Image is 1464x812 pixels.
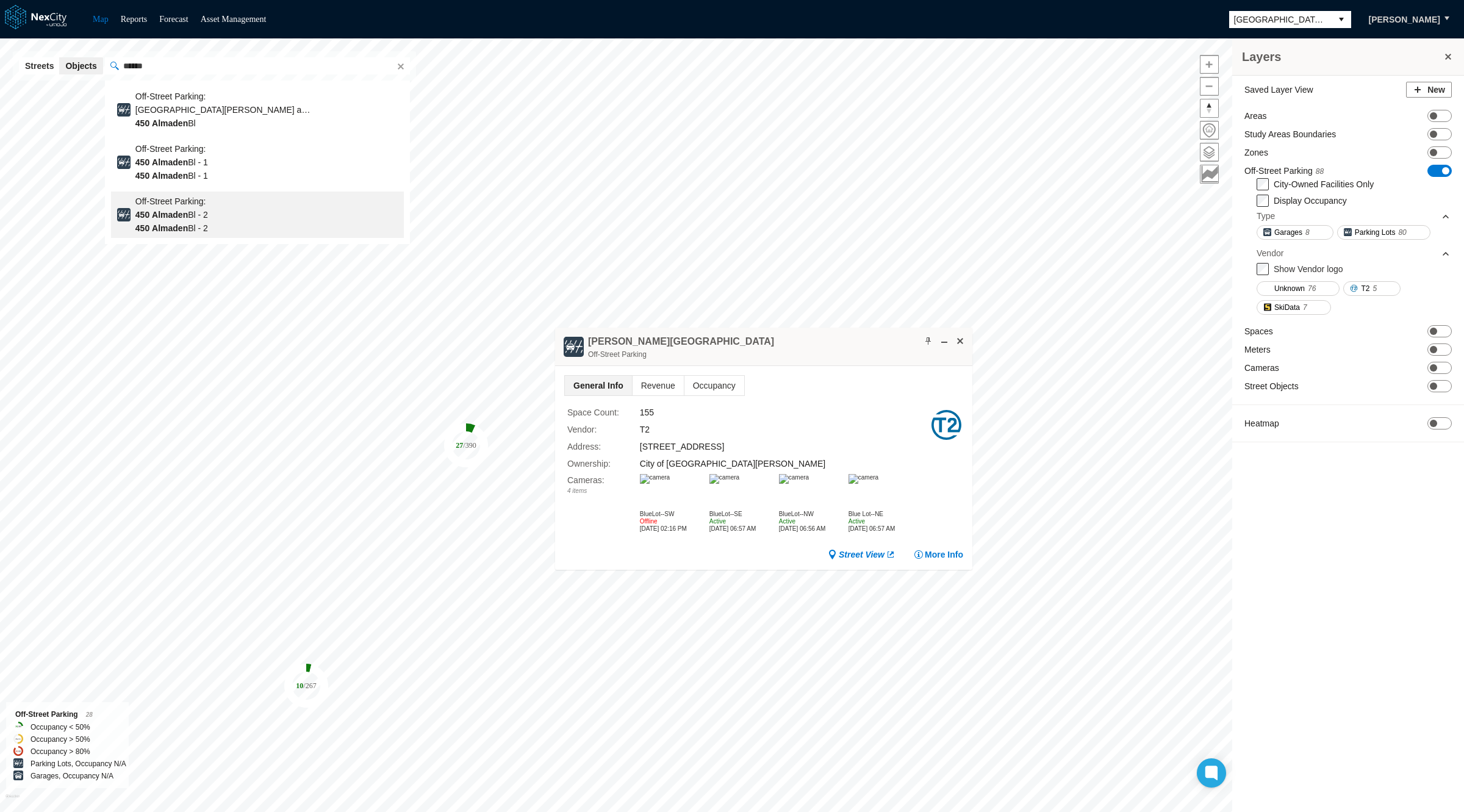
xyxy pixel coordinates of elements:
[1257,281,1340,296] button: Unknown76
[135,118,149,128] b: 450
[567,440,640,453] label: Address :
[1274,196,1347,206] label: Display Occupancy
[135,223,149,233] b: 450
[709,518,726,525] span: Active
[135,195,312,208] div: Off-Street Parking:
[1427,84,1445,96] span: New
[1200,55,1219,74] button: Zoom in
[849,525,910,533] div: [DATE] 06:57 AM
[1337,225,1430,240] button: Parking Lots80
[709,474,739,484] img: camera
[135,210,149,220] b: 450
[111,87,404,133] li: San Jose Hilton Towers and Garage
[1244,146,1268,159] label: Zones
[135,223,208,233] span: Bl - 2
[849,474,878,484] img: camera
[779,511,840,518] div: BlueLot--NW
[1244,128,1336,140] label: Study Areas Boundaries
[5,794,20,808] a: Mapbox homepage
[135,90,312,103] div: Off-Street Parking:
[152,171,188,181] b: Almaden
[25,60,54,72] span: Streets
[1361,282,1369,295] span: T2
[1257,244,1451,262] div: Vendor
[1369,13,1440,26] span: [PERSON_NAME]
[15,708,120,721] div: Off-Street Parking
[303,681,316,690] tspan: / 267
[1372,282,1377,295] span: 5
[135,171,208,181] span: Bl - 1
[30,770,113,782] label: Garages, Occupancy N/A
[1244,362,1279,374] label: Cameras
[565,376,632,395] span: General Info
[1305,226,1310,239] span: 8
[1200,56,1218,73] span: Zoom in
[914,548,963,561] button: More Info
[135,171,149,181] b: 450
[86,711,93,718] span: 28
[30,746,90,758] label: Occupancy > 80%
[1274,179,1374,189] label: City-Owned Facilities Only
[1274,301,1300,314] span: SkiData
[1200,165,1219,184] button: Key metrics
[633,376,684,395] span: Revenue
[93,15,109,24] a: Map
[567,475,605,485] label: Cameras :
[1356,9,1453,30] button: [PERSON_NAME]
[19,57,60,74] button: Streets
[463,441,476,450] tspan: / 390
[152,118,188,128] b: Almaden
[709,525,770,533] div: [DATE] 06:57 AM
[1257,210,1275,222] div: Type
[135,142,312,156] div: Off-Street Parking:
[111,139,404,185] li: 450 Almaden Bl - 1
[640,423,930,436] div: T2
[849,518,865,525] span: Active
[1308,282,1316,295] span: 76
[925,548,963,561] span: More Info
[135,210,208,220] span: Bl - 2
[1242,48,1442,65] h3: Layers
[1303,301,1307,314] span: 7
[135,157,208,167] span: Bl - 1
[640,511,701,518] div: BlueLot--SW
[135,157,149,167] b: 450
[152,223,188,233] b: Almaden
[1244,343,1271,356] label: Meters
[588,348,774,361] div: Off-Street Parking
[588,335,774,348] h4: Double-click to make header text selectable
[1244,165,1324,178] label: Off-Street Parking
[1244,380,1299,392] label: Street Objects
[828,548,895,561] a: Street View
[567,486,640,496] div: 4 items
[1200,143,1219,162] button: Layers management
[1398,226,1406,239] span: 80
[201,15,267,24] a: Asset Management
[588,335,774,361] div: Double-click to make header text selectable
[59,57,102,74] button: Objects
[567,406,640,419] label: Space Count :
[1234,13,1327,26] span: [GEOGRAPHIC_DATA][PERSON_NAME]
[567,423,640,436] label: Vendor :
[684,376,744,395] span: Occupancy
[393,60,406,72] button: Clear
[444,423,488,467] div: Map marker
[1200,99,1218,117] span: Reset bearing to north
[1257,247,1283,259] div: Vendor
[135,105,342,115] span: [GEOGRAPHIC_DATA][PERSON_NAME] and Garage
[296,681,303,690] tspan: 10
[1257,207,1451,225] div: Type
[284,664,328,708] div: Map marker
[1274,264,1343,274] label: Show Vendor logo
[839,548,884,561] span: Street View
[640,518,658,525] span: Offline
[709,511,770,518] div: BlueLot--SE
[152,157,188,167] b: Almaden
[456,441,463,450] tspan: 27
[1200,77,1218,95] span: Zoom out
[1244,417,1279,429] label: Heatmap
[779,525,840,533] div: [DATE] 06:56 AM
[111,192,404,238] li: 450 Almaden Bl - 2
[135,118,196,128] span: Bl
[1257,225,1333,240] button: Garages8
